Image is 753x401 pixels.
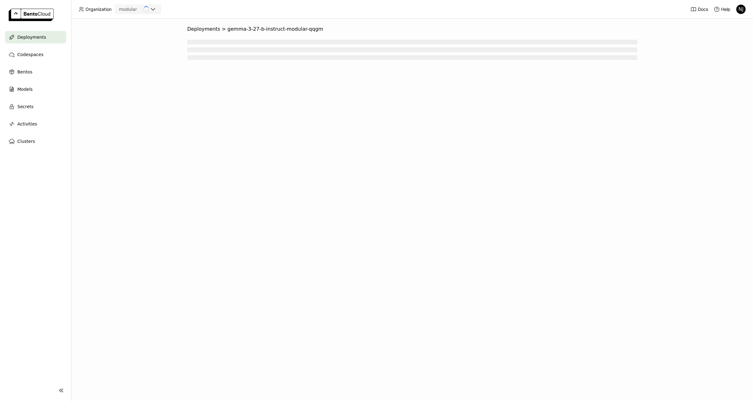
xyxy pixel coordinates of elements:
[9,9,54,21] img: logo
[5,118,66,130] a: Activities
[17,86,33,93] span: Models
[17,68,32,76] span: Bentos
[17,51,43,58] span: Codespaces
[690,6,708,12] a: Docs
[119,6,137,12] div: modular
[5,83,66,95] a: Models
[5,135,66,148] a: Clusters
[17,120,37,128] span: Activities
[736,4,746,14] div: Newton Jain
[5,100,66,113] a: Secrets
[698,7,708,12] span: Docs
[17,33,46,41] span: Deployments
[5,66,66,78] a: Bentos
[736,5,746,14] div: NJ
[138,7,138,13] input: Selected modular.
[220,26,228,32] span: >
[17,138,35,145] span: Clusters
[721,7,730,12] span: Help
[714,6,730,12] div: Help
[187,26,637,32] nav: Breadcrumbs navigation
[187,26,220,32] span: Deployments
[85,7,112,12] span: Organization
[17,103,33,110] span: Secrets
[227,26,323,32] span: gemma-3-27-b-instruct-modular-qqgm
